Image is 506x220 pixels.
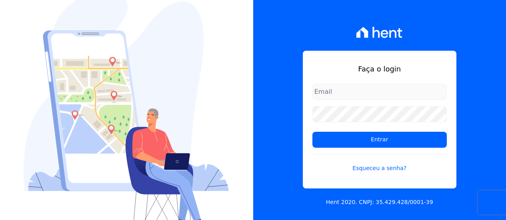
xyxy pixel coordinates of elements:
[312,154,447,172] a: Esqueceu a senha?
[312,132,447,148] input: Entrar
[312,84,447,100] input: Email
[326,198,433,206] p: Hent 2020. CNPJ: 35.429.428/0001-39
[312,63,447,74] h1: Faça o login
